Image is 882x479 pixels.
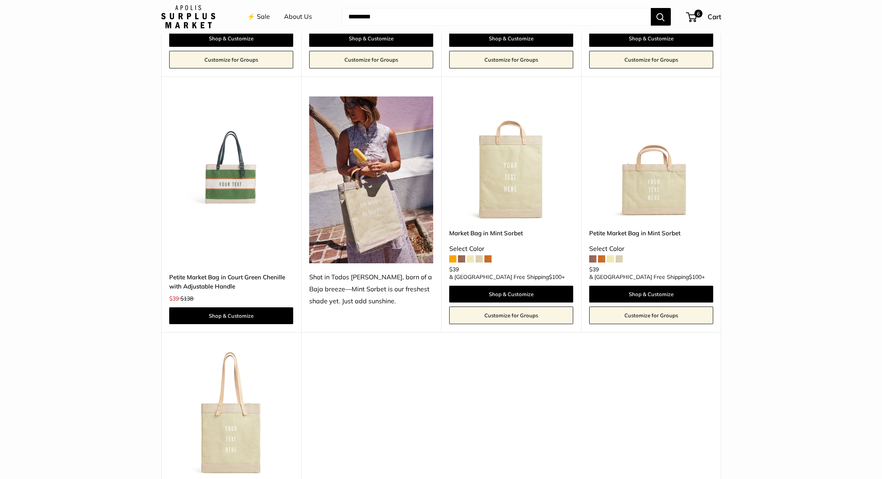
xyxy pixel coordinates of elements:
a: Market Bag in Mint SorbetMarket Bag in Mint Sorbet [449,96,573,220]
a: Customize for Groups [169,51,293,68]
a: ⚡️ Sale [247,11,270,23]
a: Shop & Customize [309,30,433,47]
a: Shop & Customize [589,30,713,47]
a: Shop & Customize [169,30,293,47]
span: $100 [689,273,702,281]
span: $100 [549,273,562,281]
span: $39 [169,295,179,302]
a: Customize for Groups [449,51,573,68]
a: Petite Market Bag in Mint Sorbet [589,228,713,238]
a: description_Our very first Chenille-Jute Market bagdescription_Adjustable Handles for whatever mo... [169,96,293,220]
img: description_Our very first Chenille-Jute Market bag [169,96,293,220]
a: Shop & Customize [169,307,293,324]
a: Customize for Groups [449,307,573,324]
a: Customize for Groups [589,51,713,68]
div: Select Color [449,243,573,255]
div: Shot in Todos [PERSON_NAME], born of a Baja breeze—Mint Sorbet is our freshest shade yet. Just ad... [309,271,433,307]
a: Shop & Customize [589,286,713,303]
a: Shop & Customize [449,286,573,303]
a: 6 Cart [687,10,721,23]
a: Customize for Groups [309,51,433,68]
a: Petite Market Bag in Court Green Chenille with Adjustable Handle [169,273,293,291]
input: Search... [342,8,651,26]
span: $138 [180,295,193,302]
span: $39 [589,266,599,273]
a: Shop & Customize [449,30,573,47]
a: Petite Market Bag in Mint SorbetPetite Market Bag in Mint Sorbet [589,96,713,220]
a: Customize for Groups [589,307,713,324]
span: $39 [449,266,459,273]
span: & [GEOGRAPHIC_DATA] Free Shipping + [449,274,565,280]
div: Select Color [589,243,713,255]
img: Market Tote in Mint Sorbet [169,352,293,476]
img: Petite Market Bag in Mint Sorbet [589,96,713,220]
img: Market Bag in Mint Sorbet [449,96,573,220]
span: Cart [708,12,721,21]
a: Market Tote in Mint SorbetMarket Tote in Mint Sorbet [169,352,293,476]
img: Apolis: Surplus Market [161,5,215,28]
img: Shot in Todos Santos, born of a Baja breeze—Mint Sorbet is our freshest shade yet. Just add sunsh... [309,96,433,263]
span: & [GEOGRAPHIC_DATA] Free Shipping + [589,274,705,280]
a: About Us [284,11,312,23]
span: 6 [694,10,702,18]
a: Market Bag in Mint Sorbet [449,228,573,238]
button: Search [651,8,671,26]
